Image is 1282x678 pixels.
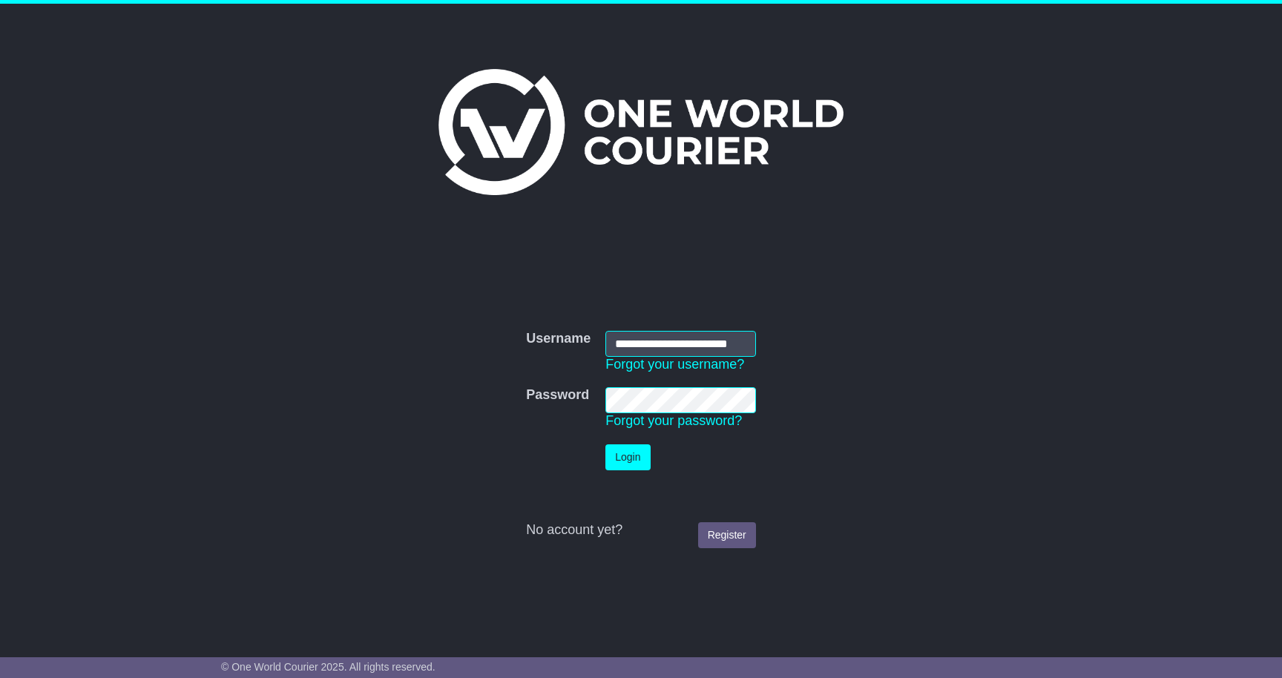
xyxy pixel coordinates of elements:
a: Register [698,522,756,548]
div: No account yet? [526,522,756,539]
a: Forgot your password? [605,413,742,428]
label: Username [526,331,591,347]
a: Forgot your username? [605,357,744,372]
img: One World [438,69,844,195]
label: Password [526,387,589,404]
span: © One World Courier 2025. All rights reserved. [221,661,435,673]
button: Login [605,444,650,470]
